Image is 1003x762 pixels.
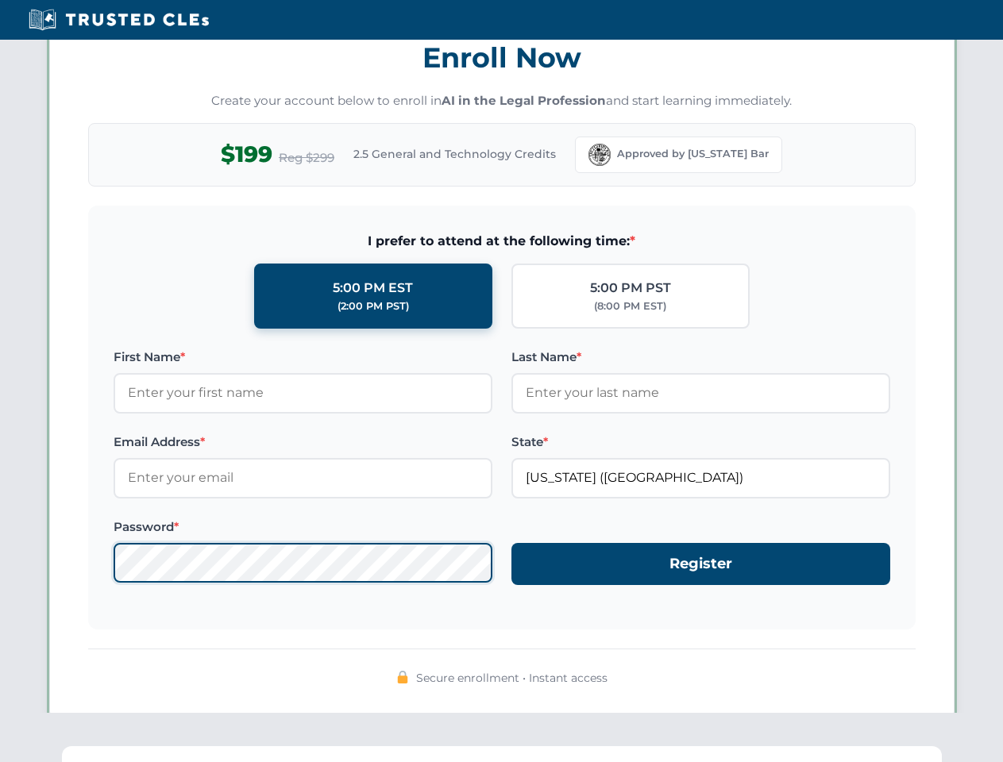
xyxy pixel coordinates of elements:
[416,669,608,687] span: Secure enrollment • Instant access
[588,144,611,166] img: Florida Bar
[24,8,214,32] img: Trusted CLEs
[511,458,890,498] input: Florida (FL)
[88,92,916,110] p: Create your account below to enroll in and start learning immediately.
[396,671,409,683] img: 🔒
[590,278,671,298] div: 5:00 PM PST
[511,348,890,367] label: Last Name
[114,518,492,537] label: Password
[617,146,769,162] span: Approved by [US_STATE] Bar
[221,137,272,172] span: $199
[338,298,409,314] div: (2:00 PM PST)
[333,278,413,298] div: 5:00 PM EST
[114,348,492,367] label: First Name
[353,145,556,163] span: 2.5 General and Technology Credits
[114,433,492,452] label: Email Address
[511,433,890,452] label: State
[279,148,334,167] span: Reg $299
[511,543,890,585] button: Register
[88,33,916,83] h3: Enroll Now
[114,373,492,413] input: Enter your first name
[594,298,666,314] div: (8:00 PM EST)
[511,373,890,413] input: Enter your last name
[442,93,606,108] strong: AI in the Legal Profession
[114,231,890,252] span: I prefer to attend at the following time:
[114,458,492,498] input: Enter your email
